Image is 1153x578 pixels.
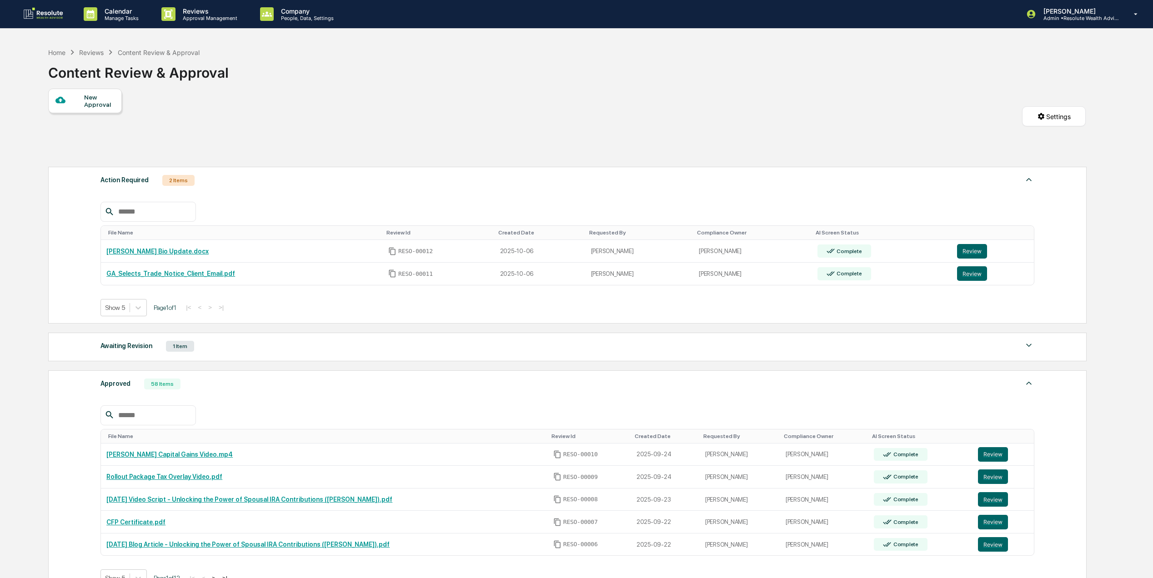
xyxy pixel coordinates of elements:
p: Company [274,7,338,15]
span: RESO-00009 [563,473,598,481]
p: Manage Tasks [97,15,143,21]
span: RESO-00007 [563,518,598,526]
p: Calendar [97,7,143,15]
div: Toggle SortBy [872,433,969,439]
div: Complete [892,541,918,548]
a: [PERSON_NAME] Bio Update.docx [106,248,209,255]
a: [PERSON_NAME] Capital Gains Video.mp4 [106,451,233,458]
div: Toggle SortBy [635,433,696,439]
p: Admin • Resolute Wealth Advisor [1036,15,1121,21]
td: [PERSON_NAME] [780,443,868,466]
div: Reviews [79,49,104,56]
span: Copy Id [553,540,561,548]
img: caret [1023,174,1034,185]
span: RESO-00011 [398,270,433,278]
span: RESO-00010 [563,451,598,458]
div: Complete [892,451,918,458]
p: Reviews [175,7,242,15]
a: Review [978,469,1028,484]
td: [PERSON_NAME] [700,466,780,488]
button: > [206,304,215,311]
button: Settings [1022,106,1086,126]
td: [PERSON_NAME] [780,533,868,556]
button: Review [978,447,1008,462]
span: Copy Id [553,495,561,503]
a: [DATE] Video Script - Unlocking the Power of Spousal IRA Contributions ([PERSON_NAME]).pdf [106,496,392,503]
div: Approved [100,378,130,389]
a: Review [957,266,1029,281]
button: Review [978,537,1008,552]
div: Complete [892,473,918,480]
td: [PERSON_NAME] [693,263,812,285]
td: [PERSON_NAME] [780,488,868,511]
button: Review [957,244,987,259]
div: 58 Items [144,379,180,389]
span: Page 1 of 1 [154,304,176,311]
div: Home [48,49,65,56]
div: Complete [835,248,862,254]
td: 2025-09-22 [631,511,700,533]
td: [PERSON_NAME] [700,533,780,556]
div: Toggle SortBy [108,433,544,439]
button: >| [216,304,226,311]
td: [PERSON_NAME] [586,263,694,285]
span: Copy Id [553,518,561,526]
div: Toggle SortBy [589,229,690,236]
span: RESO-00008 [563,496,598,503]
div: Toggle SortBy [498,229,582,236]
div: Complete [835,270,862,277]
td: [PERSON_NAME] [693,240,812,263]
a: Review [978,537,1028,552]
td: 2025-09-24 [631,443,700,466]
button: < [195,304,204,311]
a: [DATE] Blog Article - Unlocking the Power of Spousal IRA Contributions ([PERSON_NAME]).pdf [106,541,390,548]
span: Copy Id [553,450,561,458]
div: Complete [892,496,918,503]
span: RESO-00012 [398,248,433,255]
span: Copy Id [553,473,561,481]
span: RESO-00006 [563,541,598,548]
td: [PERSON_NAME] [700,488,780,511]
iframe: Open customer support [1124,548,1148,573]
a: Review [957,244,1029,259]
a: GA_Selects_Trade_Notice_Client_Email.pdf [106,270,235,277]
td: [PERSON_NAME] [586,240,694,263]
a: Review [978,447,1028,462]
a: CFP Certificate.pdf [106,518,165,526]
button: Review [978,492,1008,507]
button: Review [957,266,987,281]
img: caret [1023,340,1034,351]
div: Toggle SortBy [108,229,379,236]
td: [PERSON_NAME] [700,511,780,533]
div: Toggle SortBy [784,433,865,439]
div: Toggle SortBy [697,229,808,236]
div: Content Review & Approval [48,57,229,81]
td: 2025-09-24 [631,466,700,488]
div: Toggle SortBy [551,433,627,439]
p: [PERSON_NAME] [1036,7,1121,15]
div: 1 Item [166,341,194,352]
td: 2025-10-06 [495,240,586,263]
a: Review [978,492,1028,507]
div: 2 Items [162,175,195,186]
div: Toggle SortBy [959,229,1031,236]
a: Review [978,515,1028,529]
td: [PERSON_NAME] [780,466,868,488]
td: [PERSON_NAME] [780,511,868,533]
a: Rollout Package Tax Overlay Video.pdf [106,473,222,480]
td: 2025-09-22 [631,533,700,556]
div: Toggle SortBy [980,433,1030,439]
span: Copy Id [388,269,396,278]
button: Review [978,469,1008,484]
img: logo [22,7,65,21]
p: Approval Management [175,15,242,21]
span: Copy Id [388,247,396,255]
div: Complete [892,519,918,525]
div: Action Required [100,174,149,186]
td: 2025-10-06 [495,263,586,285]
div: Toggle SortBy [703,433,777,439]
img: caret [1023,378,1034,389]
button: |< [183,304,194,311]
div: Content Review & Approval [118,49,200,56]
p: People, Data, Settings [274,15,338,21]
